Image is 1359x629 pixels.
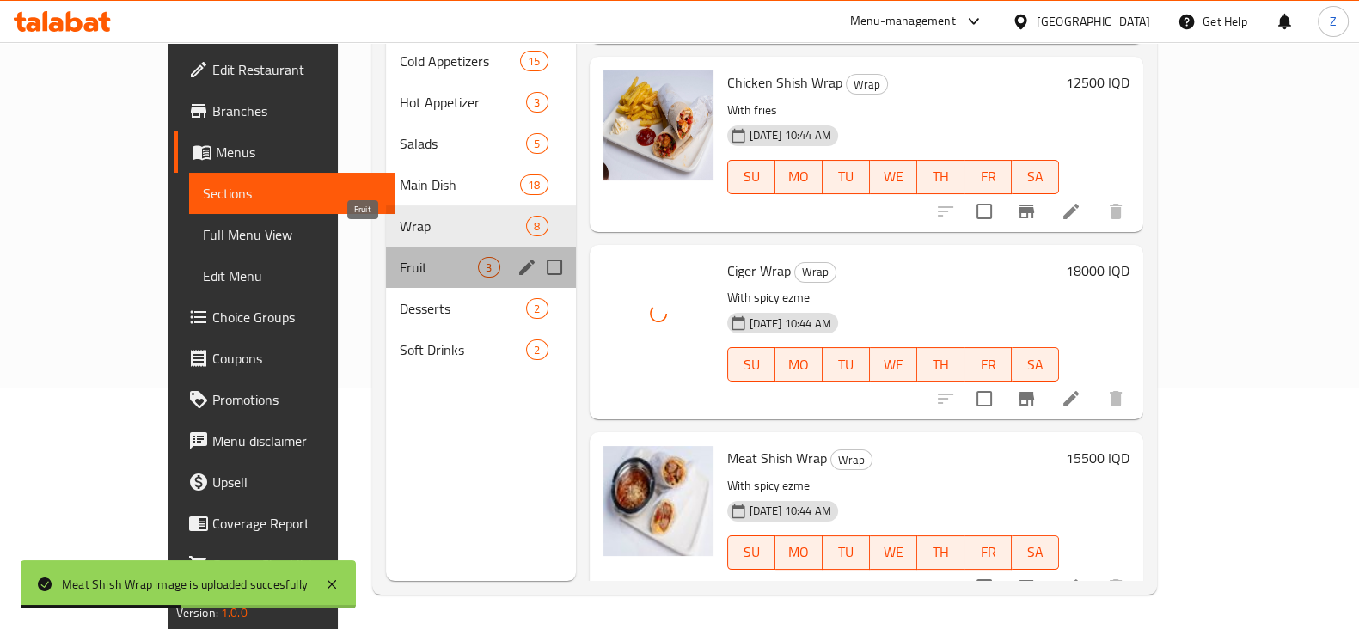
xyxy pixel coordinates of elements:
[1037,12,1150,31] div: [GEOGRAPHIC_DATA]
[212,307,381,327] span: Choice Groups
[735,540,768,565] span: SU
[514,254,540,280] button: edit
[189,173,395,214] a: Sections
[212,101,381,121] span: Branches
[727,70,842,95] span: Chicken Shish Wrap
[775,347,823,382] button: MO
[521,53,547,70] span: 15
[794,262,836,283] div: Wrap
[527,95,547,111] span: 3
[400,339,526,360] div: Soft Drinks
[386,82,575,123] div: Hot Appetizer3
[203,183,381,204] span: Sections
[1012,160,1059,194] button: SA
[527,342,547,358] span: 2
[917,160,964,194] button: TH
[782,352,816,377] span: MO
[174,544,395,585] a: Grocery Checklist
[174,49,395,90] a: Edit Restaurant
[743,503,838,519] span: [DATE] 10:44 AM
[478,257,499,278] div: items
[966,381,1002,417] span: Select to update
[1066,446,1129,470] h6: 15500 IQD
[212,348,381,369] span: Coupons
[877,164,910,189] span: WE
[727,347,775,382] button: SU
[1012,347,1059,382] button: SA
[1066,259,1129,283] h6: 18000 IQD
[526,92,548,113] div: items
[727,475,1060,497] p: With spicy ezme
[727,287,1060,308] p: With spicy ezme
[386,205,575,247] div: Wrap8
[189,255,395,296] a: Edit Menu
[479,260,499,276] span: 3
[174,296,395,338] a: Choice Groups
[1006,378,1047,419] button: Branch-specific-item
[520,174,548,195] div: items
[400,51,520,71] span: Cold Appetizers
[727,535,775,570] button: SU
[1019,540,1052,565] span: SA
[203,224,381,245] span: Full Menu View
[823,535,870,570] button: TU
[386,329,575,370] div: Soft Drinks2
[971,540,1005,565] span: FR
[520,51,548,71] div: items
[400,216,526,236] span: Wrap
[877,352,910,377] span: WE
[386,34,575,377] nav: Menu sections
[924,164,958,189] span: TH
[386,288,575,329] div: Desserts2
[1066,70,1129,95] h6: 12500 IQD
[829,352,863,377] span: TU
[189,214,395,255] a: Full Menu View
[400,298,526,319] span: Desserts
[527,301,547,317] span: 2
[830,449,872,470] div: Wrap
[782,540,816,565] span: MO
[400,174,520,195] div: Main Dish
[400,257,478,278] span: Fruit
[823,160,870,194] button: TU
[62,575,308,594] div: Meat Shish Wrap image is uploaded succesfully
[775,160,823,194] button: MO
[400,92,526,113] span: Hot Appetizer
[176,602,218,624] span: Version:
[727,160,775,194] button: SU
[1061,201,1081,222] a: Edit menu item
[735,352,768,377] span: SU
[743,127,838,144] span: [DATE] 10:44 AM
[870,347,917,382] button: WE
[174,379,395,420] a: Promotions
[964,535,1012,570] button: FR
[386,247,575,288] div: Fruit3edit
[870,160,917,194] button: WE
[1095,191,1136,232] button: delete
[174,131,395,173] a: Menus
[847,75,887,95] span: Wrap
[527,136,547,152] span: 5
[966,193,1002,229] span: Select to update
[203,266,381,286] span: Edit Menu
[1006,191,1047,232] button: Branch-specific-item
[1006,566,1047,608] button: Branch-specific-item
[1012,535,1059,570] button: SA
[521,177,547,193] span: 18
[386,123,575,164] div: Salads5
[212,513,381,534] span: Coverage Report
[174,420,395,461] a: Menu disclaimer
[735,164,768,189] span: SU
[221,602,248,624] span: 1.0.0
[727,445,827,471] span: Meat Shish Wrap
[603,70,713,180] img: Chicken Shish Wrap
[174,461,395,503] a: Upsell
[917,535,964,570] button: TH
[877,540,910,565] span: WE
[212,554,381,575] span: Grocery Checklist
[743,315,838,332] span: [DATE] 10:44 AM
[400,133,526,154] div: Salads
